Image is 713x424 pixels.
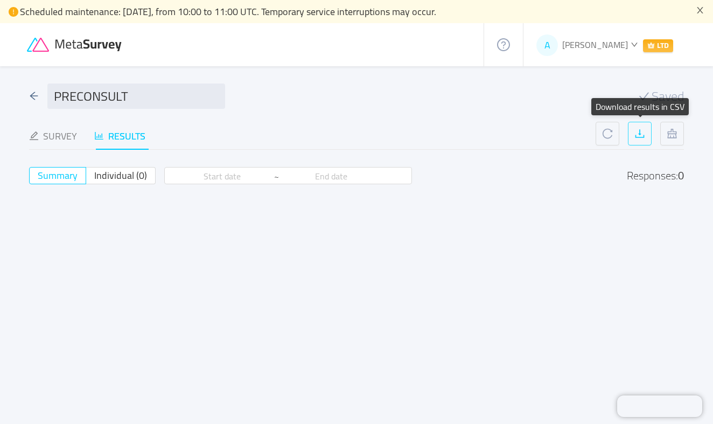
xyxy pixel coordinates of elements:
i: icon: check [639,91,649,102]
i: icon: exclamation-circle [9,7,18,17]
div: Survey [29,129,77,143]
i: icon: crown [647,41,655,49]
span: Summary [38,166,78,184]
button: icon: download [628,122,652,145]
i: icon: question-circle [497,38,510,51]
input: Start date [171,170,274,182]
div: icon: arrow-left [29,89,39,103]
i: icon: edit [29,131,39,141]
div: Responses: [627,170,684,181]
span: Scheduled maintenance: [DATE], from 10:00 to 11:00 UTC. Temporary service interruptions may occur. [20,3,436,20]
div: Download results in CSV [591,98,689,115]
span: LTD [643,39,673,52]
span: Saved [652,90,684,103]
span: A [544,34,550,56]
div: Results [94,129,145,143]
span: [PERSON_NAME] [562,37,628,53]
i: icon: arrow-left [29,91,39,101]
input: Survey name [47,84,225,109]
i: icon: bar-chart [94,131,104,141]
div: 0 [678,165,684,185]
span: Individual (0) [94,166,147,184]
button: icon: reload [596,122,619,145]
i: icon: close [696,6,704,15]
button: icon: close [696,4,704,16]
iframe: Chatra live chat [617,395,702,417]
i: icon: down [631,41,638,48]
input: End date [279,170,383,182]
